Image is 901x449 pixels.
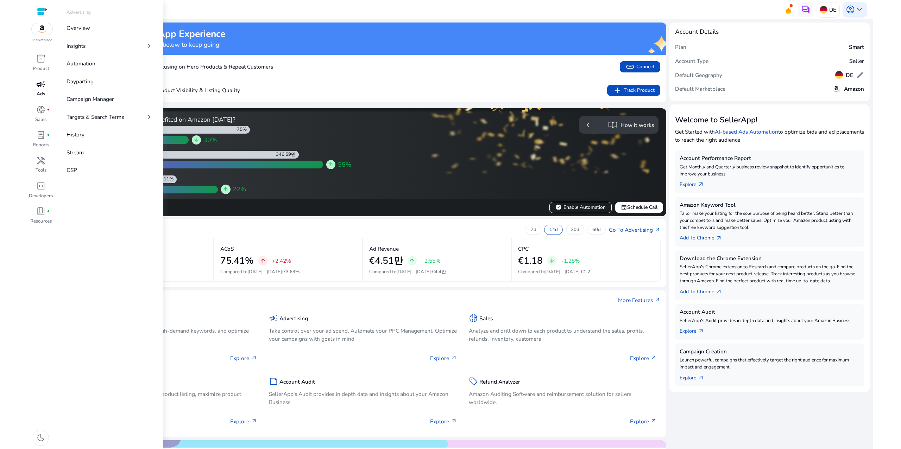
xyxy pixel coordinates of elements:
span: fiber_manual_record [47,134,50,137]
span: import_contacts [608,120,617,129]
a: code_blocksDevelopers [28,180,53,205]
a: Add To Chrome [680,231,728,242]
span: arrow_outward [716,235,722,242]
p: Ad Revenue [369,245,399,253]
img: de.svg [835,71,843,79]
a: donut_smallfiber_manual_recordSales [28,104,53,129]
span: fiber_manual_record [47,108,50,111]
span: Enable Automation [555,204,605,211]
p: History [67,130,84,139]
span: 73.63% [283,269,300,275]
button: linkConnect [620,61,660,72]
p: Developers [29,193,53,200]
p: Targets & Search Terms [67,113,124,121]
span: 55% [338,160,351,169]
span: account_circle [846,5,855,14]
p: Analyze and drill down to each product to understand the sales, profits, refunds, inventory, cust... [469,327,657,343]
p: DSP [67,166,77,174]
a: Add To Chrome [680,285,728,296]
p: 30d [571,227,579,233]
p: Launch powerful campaigns that effectively target the right audience for maximum impact and engag... [680,357,859,371]
p: Sales [35,116,46,123]
span: arrow_outward [716,289,722,295]
div: 75% [237,127,250,133]
p: Product [33,65,49,72]
p: Get Started with to optimize bids and ad placements to reach the right audience [675,128,864,144]
h5: How it works [620,122,654,128]
p: Automation [67,59,95,68]
span: arrow_outward [451,355,457,361]
p: Tailor make your listing for the sole purpose of being heard better. Stand better than your compe... [680,210,859,231]
p: Compared to : [518,269,654,276]
p: Overview [67,24,90,32]
img: de.svg [820,6,827,14]
span: [DATE] - [DATE] [545,269,580,275]
p: SellerApp's Audit provides in depth data and insights about your Amazon Business. [680,317,859,325]
span: [DATE] - [DATE] [247,269,282,275]
span: verified [555,204,562,211]
p: Dayparting [67,77,94,85]
h5: Account Audit [279,379,315,385]
a: inventory_2Product [28,53,53,78]
span: €4.4만 [432,269,446,275]
h5: Advertising [279,315,308,322]
h5: Account Type [675,58,708,64]
span: arrow_outward [451,418,457,424]
p: Resources [30,218,52,225]
span: arrow_outward [698,181,704,188]
div: 11% [164,176,177,182]
span: chevron_left [584,120,593,129]
span: arrow_outward [251,418,257,424]
p: Take control over your ad spend, Automate your PPC Management, Optimize your campaigns with goals... [269,327,457,343]
p: ACoS [220,245,234,253]
span: edit [856,71,864,79]
a: AI-based Ads Automation [715,128,778,135]
h5: Plan [675,44,686,50]
p: Compared to : [369,269,505,276]
h5: Sales [479,315,493,322]
span: arrow_outward [251,355,257,361]
h4: Account Details [675,28,719,36]
a: lab_profilefiber_manual_recordReports [28,129,53,154]
a: Explorearrow_outward [680,324,710,335]
a: Explorearrow_outward [680,178,710,188]
p: -1.28% [561,258,580,263]
span: Track Product [613,86,654,95]
h5: DE [846,72,853,78]
span: arrow_outward [698,328,704,334]
span: handyman [36,156,45,165]
img: amazon.svg [32,23,53,35]
span: arrow_upward [260,258,266,264]
span: arrow_downward [193,137,200,143]
span: donut_small [36,105,45,114]
h5: Smart [849,44,864,50]
p: Get Monthly and Quarterly business review snapshot to identify opportunities to improve your busi... [680,164,859,178]
p: Advertising [67,9,91,16]
p: Amazon Auditing Software and reimbursement solution for sellers worldwide. [469,390,657,406]
p: Explore [430,417,457,425]
span: arrow_upward [409,258,415,264]
h5: Seller [849,58,864,64]
span: arrow_outward [654,227,661,233]
p: Ads [37,91,45,98]
span: fiber_manual_record [47,210,50,213]
span: event [621,204,627,211]
p: Marketplace [32,38,52,43]
p: DE [829,4,836,16]
h5: Download the Chrome Extension [680,255,859,262]
span: arrow_upward [328,161,334,168]
button: addTrack Product [607,85,660,96]
h5: Default Marketplace [675,86,725,92]
p: SellerApp's Chrome extension to Research and compare products on the go. Find the best products f... [680,264,859,284]
span: chevron_right [145,42,153,50]
span: arrow_upward [222,186,229,193]
p: 14d [549,227,558,233]
p: Compared to : [220,269,356,276]
span: arrow_outward [650,418,657,424]
span: €1.2 [581,269,590,275]
span: book_4 [36,207,45,216]
p: Explore [630,417,657,425]
h5: Account Performance Report [680,155,859,161]
a: book_4fiber_manual_recordResources [28,205,53,231]
p: CPC [518,245,529,253]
